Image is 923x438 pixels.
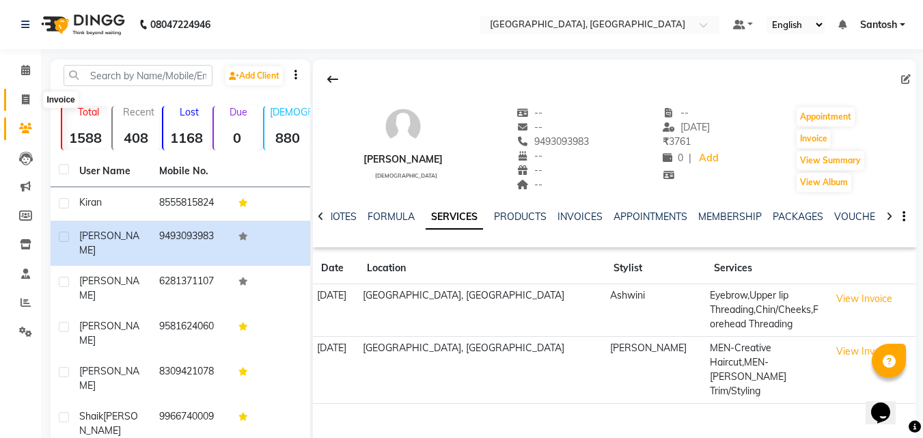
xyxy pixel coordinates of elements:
span: ₹ [663,135,669,148]
span: [PERSON_NAME] [79,410,138,437]
div: Back to Client [318,66,347,92]
th: Stylist [605,253,705,284]
td: [DATE] [313,336,359,403]
td: Eyebrow,Upper lip Threading,Chin/Cheeks,Forehead Threading [706,284,826,337]
strong: 1168 [163,129,210,146]
td: Ashwini [605,284,705,337]
div: Invoice [43,92,78,108]
span: -- [516,164,542,176]
td: [PERSON_NAME] [605,336,705,403]
span: [PERSON_NAME] [79,275,139,301]
td: [DATE] [313,284,359,337]
span: Santosh [860,18,897,32]
strong: 880 [264,129,311,146]
img: logo [35,5,128,44]
span: [PERSON_NAME] [79,320,139,346]
td: [GEOGRAPHIC_DATA], [GEOGRAPHIC_DATA] [359,284,605,337]
th: User Name [71,156,151,187]
button: Invoice [797,129,831,148]
span: -- [516,121,542,133]
span: -- [516,178,542,191]
strong: 0 [214,129,260,146]
span: Shaik [79,410,103,422]
span: | [689,151,691,165]
a: PACKAGES [773,210,823,223]
p: Total [68,106,109,118]
a: NOTES [326,210,357,223]
th: Mobile No. [151,156,231,187]
button: View Invoice [830,288,898,310]
td: 8555815824 [151,187,231,221]
td: 9493093983 [151,221,231,266]
p: Lost [169,106,210,118]
span: 0 [663,152,683,164]
strong: 1588 [62,129,109,146]
a: APPOINTMENTS [614,210,687,223]
span: 9493093983 [516,135,589,148]
a: PRODUCTS [494,210,547,223]
span: Kiran [79,196,102,208]
p: [DEMOGRAPHIC_DATA] [270,106,311,118]
span: [DEMOGRAPHIC_DATA] [375,172,437,179]
td: 6281371107 [151,266,231,311]
a: INVOICES [557,210,603,223]
iframe: chat widget [866,383,909,424]
th: Services [706,253,826,284]
span: [PERSON_NAME] [79,365,139,392]
p: Recent [118,106,159,118]
button: Appointment [797,107,855,126]
th: Date [313,253,359,284]
td: 8309421078 [151,356,231,401]
td: MEN-Creative Haircut,MEN-[PERSON_NAME] Trim/Styling [706,336,826,403]
button: View Invoice [830,341,898,362]
a: MEMBERSHIP [698,210,762,223]
button: View Summary [797,151,864,170]
span: [PERSON_NAME] [79,230,139,256]
p: Due [217,106,260,118]
a: SERVICES [426,205,483,230]
a: VOUCHERS [834,210,888,223]
span: -- [516,107,542,119]
strong: 408 [113,129,159,146]
div: [PERSON_NAME] [363,152,443,167]
span: -- [516,150,542,162]
th: Location [359,253,605,284]
td: [GEOGRAPHIC_DATA], [GEOGRAPHIC_DATA] [359,336,605,403]
button: View Album [797,173,851,192]
a: Add Client [225,66,283,85]
img: avatar [383,106,424,147]
span: -- [663,107,689,119]
input: Search by Name/Mobile/Email/Code [64,65,212,86]
a: Add [697,149,721,168]
b: 08047224946 [150,5,210,44]
span: [DATE] [663,121,710,133]
span: 3761 [663,135,691,148]
td: 9581624060 [151,311,231,356]
a: FORMULA [368,210,415,223]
